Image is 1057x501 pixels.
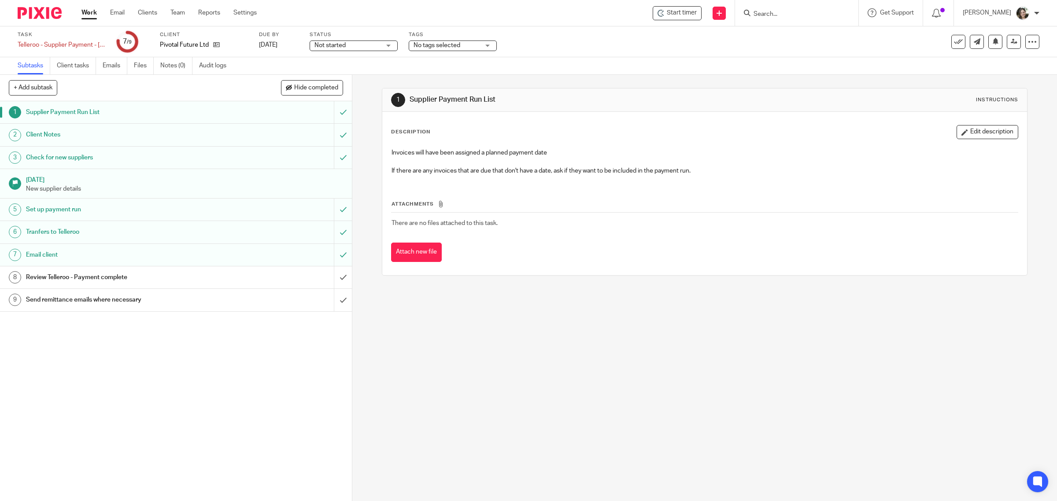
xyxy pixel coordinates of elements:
[26,203,225,216] h1: Set up payment run
[160,57,192,74] a: Notes (0)
[138,8,157,17] a: Clients
[963,8,1011,17] p: [PERSON_NAME]
[18,41,106,49] div: Telleroo - Supplier Payment - Thur 18 Sep
[9,106,21,118] div: 1
[392,220,498,226] span: There are no files attached to this task.
[259,42,277,48] span: [DATE]
[81,8,97,17] a: Work
[18,57,50,74] a: Subtasks
[160,31,248,38] label: Client
[26,271,225,284] h1: Review Telleroo - Payment complete
[127,40,132,44] small: /9
[880,10,914,16] span: Get Support
[392,148,1018,157] p: Invoices will have been assigned a planned payment date
[198,8,220,17] a: Reports
[414,42,460,48] span: No tags selected
[110,8,125,17] a: Email
[753,11,832,18] input: Search
[391,93,405,107] div: 1
[18,31,106,38] label: Task
[9,129,21,141] div: 2
[410,95,723,104] h1: Supplier Payment Run List
[281,80,343,95] button: Hide completed
[9,294,21,306] div: 9
[259,31,299,38] label: Due by
[18,41,106,49] div: Telleroo - Supplier Payment - [DATE]
[9,203,21,216] div: 5
[9,271,21,284] div: 8
[667,8,697,18] span: Start timer
[976,96,1018,103] div: Instructions
[391,243,442,262] button: Attach new file
[26,293,225,306] h1: Send remittance emails where necessary
[134,57,154,74] a: Files
[123,37,132,47] div: 7
[9,226,21,238] div: 6
[199,57,233,74] a: Audit logs
[233,8,257,17] a: Settings
[26,151,225,164] h1: Check for new suppliers
[160,41,209,49] p: Pivotal Future Ltd
[391,129,430,136] p: Description
[18,7,62,19] img: Pixie
[409,31,497,38] label: Tags
[653,6,702,20] div: Pivotal Future Ltd - Telleroo - Supplier Payment - Thur 18 Sep
[314,42,346,48] span: Not started
[9,249,21,261] div: 7
[26,184,343,193] p: New supplier details
[9,151,21,164] div: 3
[26,173,343,184] h1: [DATE]
[392,202,434,206] span: Attachments
[26,248,225,262] h1: Email client
[294,85,338,92] span: Hide completed
[1016,6,1030,20] img: barbara-raine-.jpg
[392,166,1018,175] p: If there are any invoices that are due that don't have a date, ask if they want to be included in...
[103,57,127,74] a: Emails
[310,31,398,38] label: Status
[26,128,225,141] h1: Client Notes
[9,80,57,95] button: + Add subtask
[57,57,96,74] a: Client tasks
[170,8,185,17] a: Team
[26,106,225,119] h1: Supplier Payment Run List
[957,125,1018,139] button: Edit description
[26,225,225,239] h1: Tranfers to Telleroo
